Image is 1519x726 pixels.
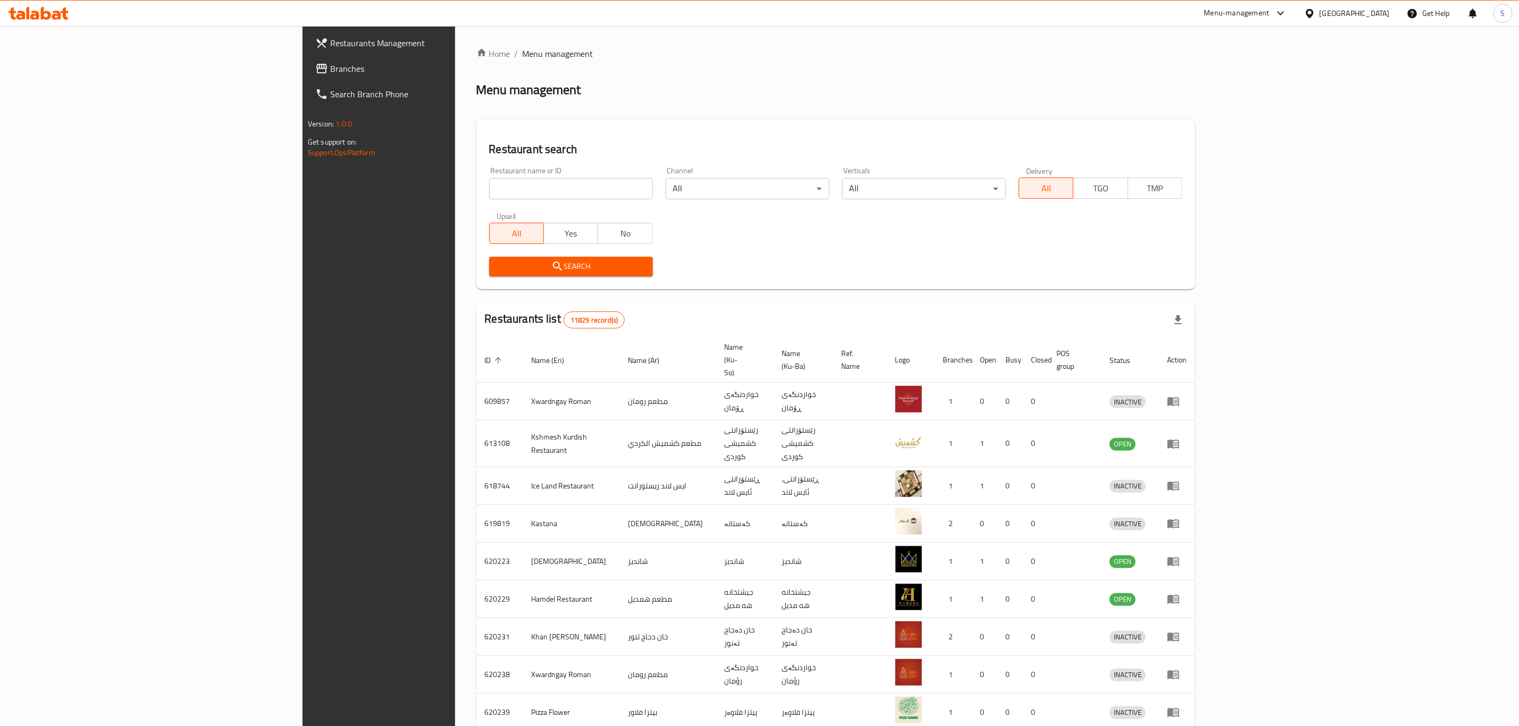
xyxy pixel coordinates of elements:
[564,315,624,325] span: 11829 record(s)
[307,56,556,81] a: Branches
[1167,630,1187,643] div: Menu
[972,618,997,656] td: 0
[935,656,972,694] td: 1
[1023,543,1048,580] td: 0
[1167,395,1187,408] div: Menu
[307,81,556,107] a: Search Branch Phone
[666,178,829,199] div: All
[1026,167,1053,174] label: Delivery
[895,386,922,412] img: Xwardngay Roman
[1023,618,1048,656] td: 0
[498,260,644,273] span: Search
[1110,354,1144,367] span: Status
[972,580,997,618] td: 1
[1110,555,1136,568] span: OPEN
[485,311,625,328] h2: Restaurants list
[1110,631,1146,643] span: INACTIVE
[619,467,716,505] td: ايس لاند ريستورانت
[485,354,505,367] span: ID
[1204,7,1270,20] div: Menu-management
[895,697,922,723] img: Pizza Flower
[308,146,375,159] a: Support.OpsPlatform
[895,546,922,572] img: Shandiz
[1165,307,1191,333] div: Export file
[895,584,922,610] img: Hamdel Restaurant
[895,621,922,648] img: Khan Dejaj Tanoor
[935,467,972,505] td: 1
[619,656,716,694] td: مطعم رومان
[1501,7,1505,19] span: S
[716,543,774,580] td: شانديز
[716,505,774,543] td: کەستانە
[619,383,716,420] td: مطعم رومان
[1167,517,1187,530] div: Menu
[1110,593,1136,605] span: OPEN
[619,505,716,543] td: [DEMOGRAPHIC_DATA]
[1159,337,1195,383] th: Action
[842,178,1006,199] div: All
[476,47,1195,60] nav: breadcrumb
[1057,347,1088,373] span: POS group
[489,257,653,276] button: Search
[774,618,833,656] td: خان دەجاج تەنور
[1073,178,1128,199] button: TGO
[1023,656,1048,694] td: 0
[523,383,619,420] td: Xwardngay Roman
[489,141,1182,157] h2: Restaurant search
[1110,706,1146,719] div: INACTIVE
[774,580,833,618] td: جيشتخانه هه مديل
[774,543,833,580] td: شانديز
[997,656,1023,694] td: 0
[1167,706,1187,719] div: Menu
[1023,467,1048,505] td: 0
[308,135,357,149] span: Get support on:
[716,420,774,467] td: رێستۆرانتی کشمیشى كوردى
[1167,555,1187,568] div: Menu
[716,383,774,420] td: خواردنگەی ڕۆمان
[523,505,619,543] td: Kastana
[489,178,653,199] input: Search for restaurant name or ID..
[1110,480,1146,492] span: INACTIVE
[489,223,544,244] button: All
[774,656,833,694] td: خواردنگەی رؤمان
[523,543,619,580] td: [DEMOGRAPHIC_DATA]
[1110,669,1146,681] div: INACTIVE
[895,659,922,686] img: Xwardngay Roman
[895,428,922,455] img: Kshmesh Kurdish Restaurant
[602,226,648,241] span: No
[1110,438,1136,450] span: OPEN
[997,505,1023,543] td: 0
[523,47,593,60] span: Menu management
[1110,438,1136,451] div: OPEN
[1167,479,1187,492] div: Menu
[1167,593,1187,605] div: Menu
[782,347,820,373] span: Name (Ku-Ba)
[598,223,652,244] button: No
[523,420,619,467] td: Kshmesh Kurdish Restaurant
[895,470,922,497] img: Ice Land Restaurant
[1110,396,1146,408] span: INACTIVE
[564,311,625,328] div: Total records count
[1167,437,1187,450] div: Menu
[523,580,619,618] td: Hamdel Restaurant
[1110,669,1146,681] span: INACTIVE
[307,30,556,56] a: Restaurants Management
[935,505,972,543] td: 2
[716,618,774,656] td: خان دەجاج تەنور
[308,117,334,131] span: Version:
[1110,518,1146,530] span: INACTIVE
[1019,178,1073,199] button: All
[716,467,774,505] td: ڕێستۆرانتی ئایس لاند
[1128,178,1182,199] button: TMP
[330,88,548,100] span: Search Branch Phone
[972,656,997,694] td: 0
[1023,181,1069,196] span: All
[972,383,997,420] td: 0
[1023,337,1048,383] th: Closed
[997,580,1023,618] td: 0
[548,226,594,241] span: Yes
[1078,181,1123,196] span: TGO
